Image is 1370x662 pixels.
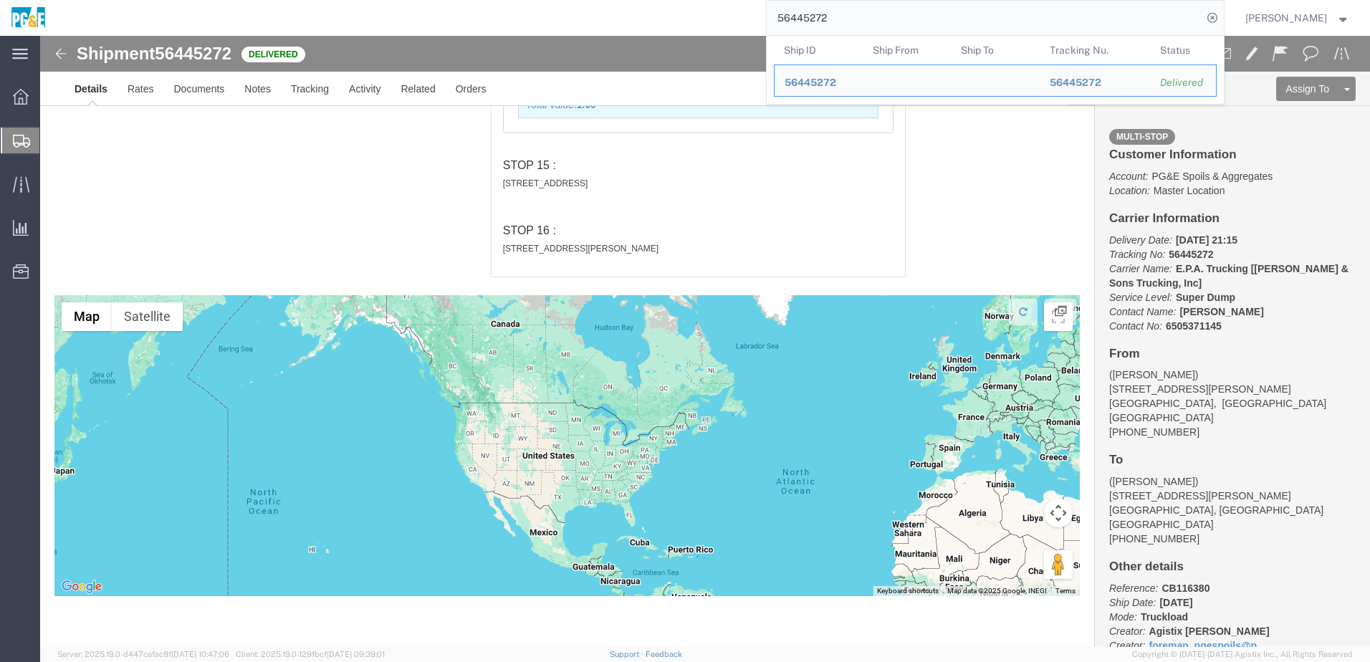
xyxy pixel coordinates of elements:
span: 56445272 [1049,77,1101,88]
span: Server: 2025.19.0-d447cefac8f [57,650,229,658]
th: Status [1150,36,1217,64]
th: Ship From [862,36,951,64]
span: Client: 2025.19.0-129fbcf [236,650,385,658]
th: Ship ID [774,36,863,64]
table: Search Results [774,36,1224,104]
span: Evelyn Angel [1245,10,1327,26]
div: 56445272 [1049,75,1140,90]
img: logo [10,7,47,29]
span: 56445272 [785,77,836,88]
a: Feedback [646,650,682,658]
span: Copyright © [DATE]-[DATE] Agistix Inc., All Rights Reserved [1132,648,1353,661]
button: [PERSON_NAME] [1245,9,1351,27]
th: Tracking Nu. [1039,36,1150,64]
span: [DATE] 09:39:01 [327,650,385,658]
div: Delivered [1160,75,1206,90]
span: [DATE] 10:47:06 [171,650,229,658]
th: Ship To [951,36,1040,64]
input: Search for shipment number, reference number [767,1,1202,35]
a: Support [610,650,646,658]
div: 56445272 [785,75,853,90]
iframe: FS Legacy Container [40,36,1370,647]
